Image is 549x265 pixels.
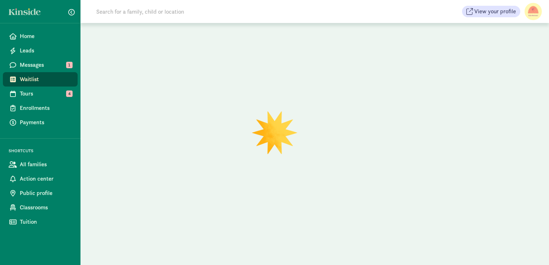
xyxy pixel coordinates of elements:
span: Public profile [20,189,72,197]
span: Payments [20,118,72,127]
span: Action center [20,175,72,183]
span: View your profile [474,7,516,16]
span: Classrooms [20,203,72,212]
button: View your profile [462,6,520,17]
span: Enrollments [20,104,72,112]
a: Action center [3,172,78,186]
span: 4 [66,90,73,97]
input: Search for a family, child or location [92,4,294,19]
a: All families [3,157,78,172]
span: Tours [20,89,72,98]
span: Leads [20,46,72,55]
a: Payments [3,115,78,130]
a: Classrooms [3,200,78,215]
span: Tuition [20,218,72,226]
a: Leads [3,43,78,58]
a: Home [3,29,78,43]
a: Tours 4 [3,87,78,101]
span: 1 [66,62,73,68]
span: Waitlist [20,75,72,84]
a: Messages 1 [3,58,78,72]
span: Home [20,32,72,41]
a: Enrollments [3,101,78,115]
a: Waitlist [3,72,78,87]
a: Tuition [3,215,78,229]
span: All families [20,160,72,169]
span: Messages [20,61,72,69]
a: Public profile [3,186,78,200]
